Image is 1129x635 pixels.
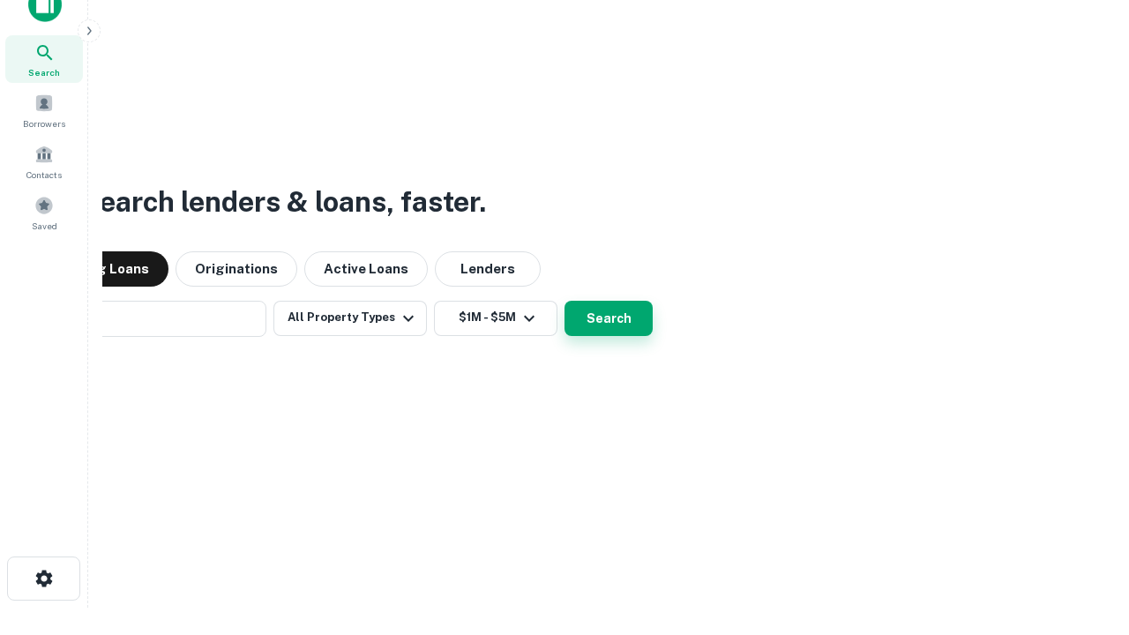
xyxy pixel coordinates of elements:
[434,301,557,336] button: $1M - $5M
[1041,494,1129,579] iframe: Chat Widget
[32,219,57,233] span: Saved
[176,251,297,287] button: Originations
[23,116,65,131] span: Borrowers
[5,189,83,236] a: Saved
[5,138,83,185] a: Contacts
[28,65,60,79] span: Search
[5,86,83,134] a: Borrowers
[26,168,62,182] span: Contacts
[435,251,541,287] button: Lenders
[564,301,653,336] button: Search
[273,301,427,336] button: All Property Types
[304,251,428,287] button: Active Loans
[5,35,83,83] a: Search
[80,181,486,223] h3: Search lenders & loans, faster.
